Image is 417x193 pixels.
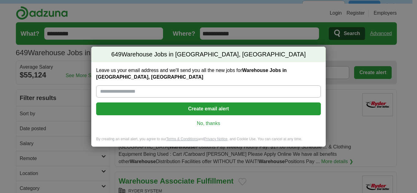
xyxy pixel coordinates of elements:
[91,47,326,63] h2: Warehouse Jobs in [GEOGRAPHIC_DATA], [GEOGRAPHIC_DATA]
[204,137,228,141] a: Privacy Notice
[91,137,326,147] div: By creating an email alert, you agree to our and , and Cookie Use. You can cancel at any time.
[166,137,198,141] a: Terms & Conditions
[101,120,316,127] a: No, thanks
[96,67,321,80] label: Leave us your email address and we'll send you all the new jobs for
[96,102,321,115] button: Create email alert
[111,50,121,59] span: 649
